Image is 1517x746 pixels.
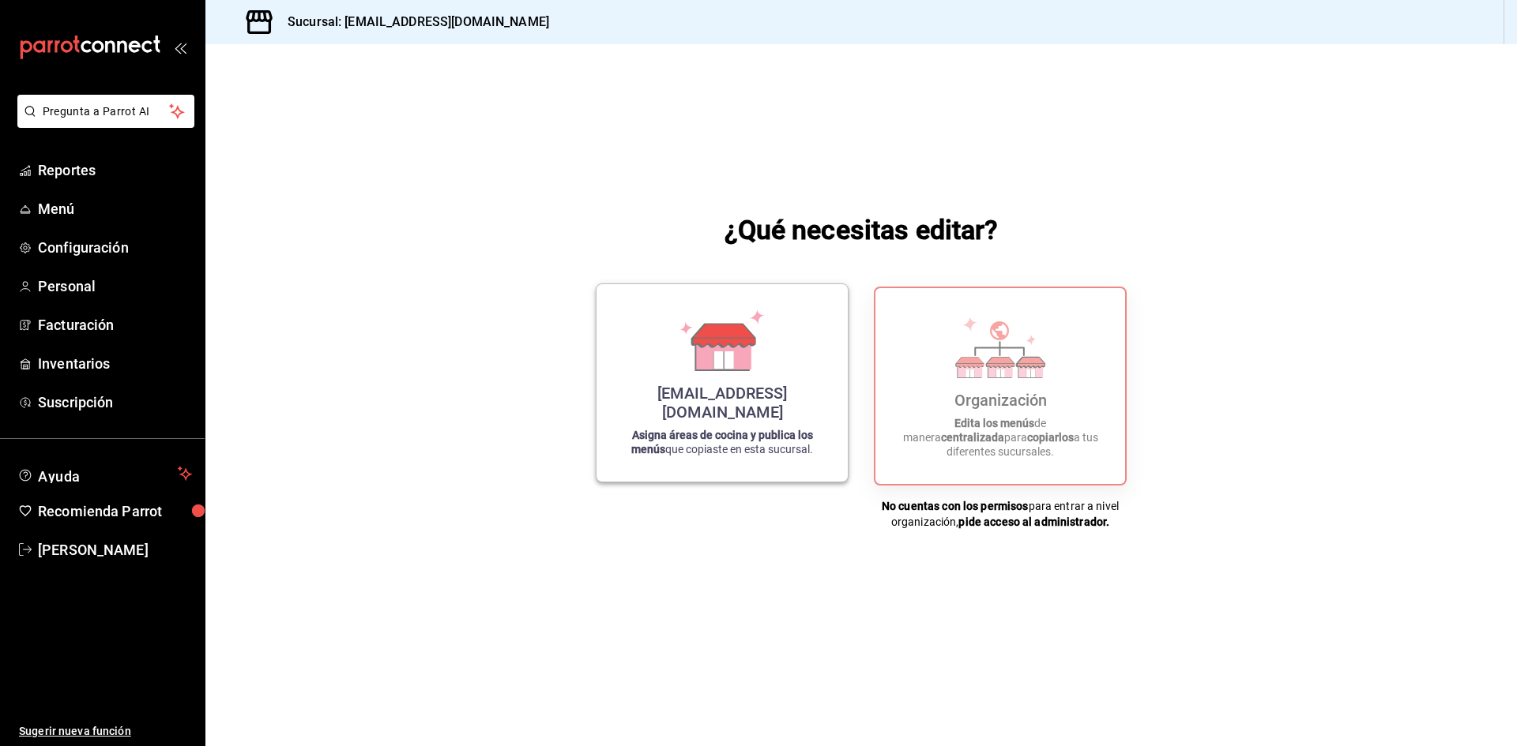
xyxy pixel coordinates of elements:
p: que copiaste en esta sucursal. [615,428,829,456]
strong: No cuentas con los permisos [882,500,1029,512]
span: Personal [38,276,192,297]
p: de manera para a tus diferentes sucursales. [894,416,1106,459]
span: Menú [38,198,192,219]
span: Pregunta a Parrot AI [43,103,170,120]
span: Facturación [38,314,192,336]
strong: copiarlos [1027,431,1074,444]
span: Suscripción [38,392,192,413]
button: Pregunta a Parrot AI [17,95,194,128]
span: Inventarios [38,353,192,374]
strong: Edita los menús [954,417,1034,429]
strong: centralizada [941,431,1004,444]
strong: pide acceso al administrador. [958,515,1109,528]
div: [EMAIL_ADDRESS][DOMAIN_NAME] [615,384,829,422]
div: Organización [954,391,1047,410]
button: open_drawer_menu [174,41,186,54]
h1: ¿Qué necesitas editar? [725,211,999,249]
span: Sugerir nueva función [19,723,192,740]
span: Reportes [38,159,192,181]
span: Recomienda Parrot [38,500,192,522]
span: Configuración [38,237,192,258]
span: [PERSON_NAME] [38,539,192,560]
h3: Sucursal: [EMAIL_ADDRESS][DOMAIN_NAME] [275,13,549,32]
div: para entrar a nivel organización, [874,498,1127,530]
span: Ayuda [38,464,171,483]
a: Pregunta a Parrot AI [11,114,194,131]
strong: Asigna áreas de cocina y publica los menús [631,429,813,455]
